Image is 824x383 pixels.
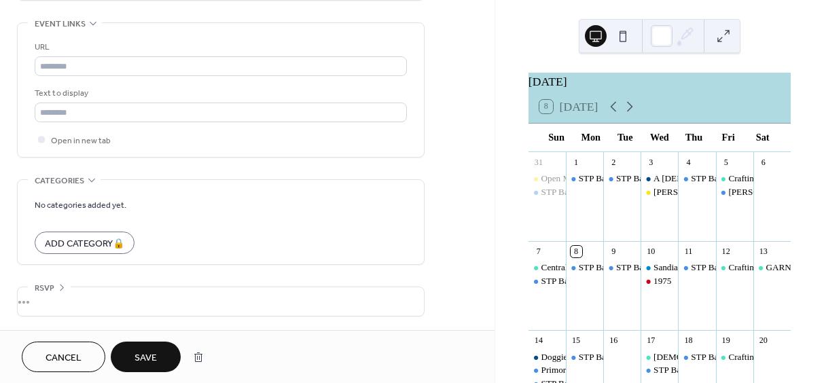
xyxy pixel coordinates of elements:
[135,351,157,365] span: Save
[533,156,544,168] div: 31
[579,351,724,363] div: STP Baby with the bath water rehearsals
[645,335,657,346] div: 17
[566,261,603,274] div: STP Baby with the bath water rehearsals
[566,172,603,185] div: STP Baby with the bath water rehearsals
[683,156,694,168] div: 4
[720,156,732,168] div: 5
[579,172,724,185] div: STP Baby with the bath water rehearsals
[716,186,753,198] div: Salida Moth Mixed ages auditions
[35,17,86,31] span: Event links
[579,261,724,274] div: STP Baby with the bath water rehearsals
[720,246,732,257] div: 12
[716,351,753,363] div: Crafting Circle
[541,351,596,363] div: Doggie Market
[720,335,732,346] div: 19
[35,198,126,213] span: No categories added yet.
[653,275,671,287] div: 1975
[645,156,657,168] div: 3
[111,342,181,372] button: Save
[541,275,687,287] div: STP Baby with the bath water rehearsals
[608,246,620,257] div: 9
[529,351,566,363] div: Doggie Market
[22,342,105,372] button: Cancel
[728,261,782,274] div: Crafting Circle
[641,172,678,185] div: A Church Board Meeting
[645,246,657,257] div: 10
[35,281,54,295] span: RSVP
[641,186,678,198] div: Matt Flinner Trio opening guest Briony Hunn
[678,351,715,363] div: STP Baby with the bath water rehearsals
[571,335,582,346] div: 15
[745,124,780,151] div: Sat
[51,134,111,148] span: Open in new tab
[728,172,782,185] div: Crafting Circle
[757,335,769,346] div: 20
[603,172,641,185] div: STP Baby with the bath water rehearsals
[683,246,694,257] div: 11
[616,172,762,185] div: STP Baby with the bath water rehearsals
[757,246,769,257] div: 13
[541,172,577,185] div: Open Mic
[571,246,582,257] div: 8
[716,172,753,185] div: Crafting Circle
[711,124,746,151] div: Fri
[46,351,82,365] span: Cancel
[541,364,738,376] div: Primordial Sound Meditation with [PERSON_NAME]
[608,124,643,151] div: Tue
[529,172,566,185] div: Open Mic
[573,124,608,151] div: Mon
[683,335,694,346] div: 18
[529,73,791,90] div: [DATE]
[678,172,715,185] div: STP Baby with the bath water rehearsals
[643,124,677,151] div: Wed
[603,261,641,274] div: STP Baby with the bath water rehearsals
[608,156,620,168] div: 2
[529,275,566,287] div: STP Baby with the bath water rehearsals
[566,351,603,363] div: STP Baby with the bath water rehearsals
[653,261,750,274] div: Sandia Hearing Aid Center
[641,275,678,287] div: 1975
[641,364,678,376] div: STP Baby with the bath water rehearsals
[533,246,544,257] div: 7
[533,335,544,346] div: 14
[757,156,769,168] div: 6
[541,261,655,274] div: Central [US_STATE] Humanist
[653,172,817,185] div: A [DEMOGRAPHIC_DATA] Board Meeting
[678,261,715,274] div: STP Baby with the bath water rehearsals
[641,261,678,274] div: Sandia Hearing Aid Center
[529,364,566,376] div: Primordial Sound Meditation with Priti Chanda Klco
[529,186,566,198] div: STP Baby with the bath water rehearsals
[571,156,582,168] div: 1
[677,124,711,151] div: Thu
[539,124,574,151] div: Sun
[641,351,678,363] div: Shamanic Healing Circle with Sarah Sol
[541,186,687,198] div: STP Baby with the bath water rehearsals
[35,86,404,101] div: Text to display
[35,174,84,188] span: Categories
[728,351,782,363] div: Crafting Circle
[35,40,404,54] div: URL
[753,261,791,274] div: GARNA presents Colorado Environmental Film Fest
[608,335,620,346] div: 16
[616,261,762,274] div: STP Baby with the bath water rehearsals
[716,261,753,274] div: Crafting Circle
[18,287,424,316] div: •••
[529,261,566,274] div: Central Colorado Humanist
[653,364,799,376] div: STP Baby with the bath water rehearsals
